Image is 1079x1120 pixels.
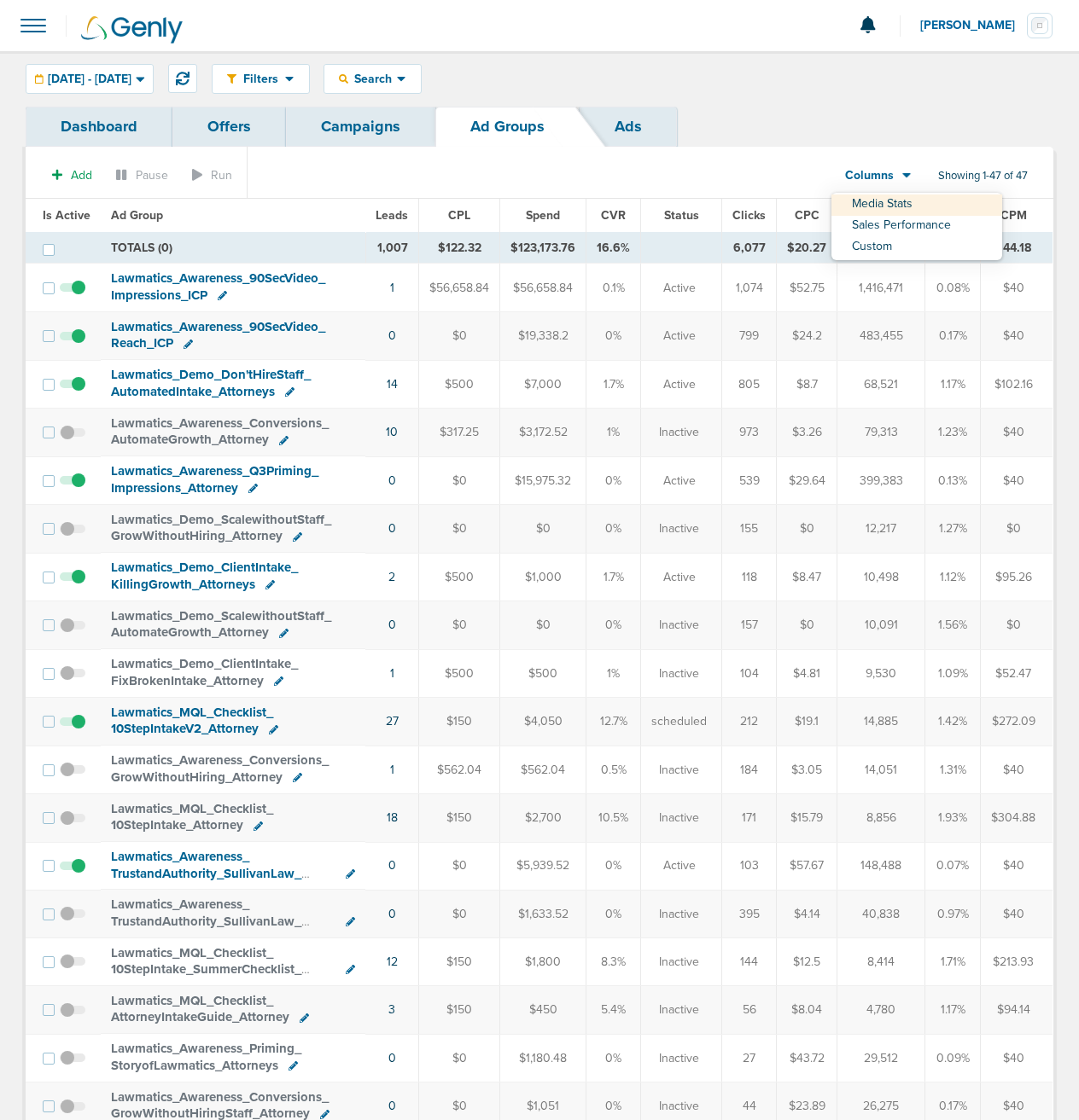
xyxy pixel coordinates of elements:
span: Active [663,569,696,586]
span: Inactive [659,665,699,682]
td: 118 [722,553,777,601]
td: $56,658.84 [419,264,500,312]
span: Is Active [43,208,90,223]
a: Custom [831,237,1002,258]
td: 0.08% [925,264,981,312]
td: 0% [586,601,641,649]
td: $0 [419,1034,500,1082]
span: Search [348,72,397,86]
td: $0 [500,505,586,553]
td: 0.1% [586,264,641,312]
td: 1.93% [925,794,981,842]
td: $40 [981,746,1053,793]
td: 0.13% [925,456,981,504]
span: CPL [448,208,470,223]
span: Lawmatics_ Awareness_ Q3Priming_ Impressions_ Attorney [111,463,318,496]
span: Active [663,376,696,393]
td: 0.17% [925,312,981,360]
td: 155 [722,505,777,553]
td: 0% [586,312,641,360]
a: 0 [388,521,396,536]
a: 0 [388,858,396,873]
td: 1.7% [586,553,641,601]
td: $102.16 [981,360,1053,408]
td: $0 [981,505,1053,553]
td: $500 [500,649,586,697]
span: Filters [236,72,285,86]
td: 0% [586,890,641,937]
span: Inactive [659,1098,699,1115]
span: scheduled [651,713,707,730]
td: 395 [722,890,777,937]
td: 0.07% [925,842,981,890]
a: 0 [388,618,396,632]
td: $4.81 [777,649,837,697]
span: Inactive [659,617,699,634]
td: 1,416,471 [837,264,925,312]
td: $40 [981,890,1053,937]
td: $150 [419,986,500,1034]
td: $15.79 [777,794,837,842]
span: Inactive [659,906,699,923]
td: 171 [722,794,777,842]
a: 0 [388,1051,396,1065]
span: Lawmatics_ Demo_ ClientIntake_ FixBrokenIntake_ Attorney [111,656,298,688]
td: 16.6% [586,233,641,264]
td: 5.4% [586,986,641,1034]
td: 1% [586,649,641,697]
td: $7,000 [500,360,586,408]
td: $304.88 [981,794,1053,842]
span: Lawmatics_ Awareness_ Conversions_ AutomateGrowth_ Attorney [111,415,329,448]
span: Lawmatics_ Awareness_ 90SecVideo_ Impressions_ ICP [111,270,325,303]
td: $0 [981,601,1053,649]
td: 157 [722,601,777,649]
td: $0 [419,456,500,504]
td: $19,338.2 [500,312,586,360]
a: 0 [388,473,396,488]
td: $3.05 [777,746,837,793]
span: Lawmatics_ Awareness_ Priming_ StoryofLawmatics_ Attorneys [111,1041,301,1073]
td: $317.25 [419,409,500,456]
td: $1,180.48 [500,1034,586,1082]
span: Lawmatics_ Awareness_ 90SecVideo_ Reach_ ICP [111,319,325,351]
span: [DATE] - [DATE] [48,73,131,85]
td: 184 [722,746,777,793]
td: $0 [777,601,837,649]
td: $40 [981,409,1053,456]
span: Active [663,280,696,297]
td: 104 [722,649,777,697]
td: $450 [500,986,586,1034]
td: $24.2 [777,312,837,360]
td: $19.1 [777,698,837,746]
td: $272.09 [981,698,1053,746]
td: $0 [419,601,500,649]
td: 56 [722,986,777,1034]
td: 68,521 [837,360,925,408]
img: Genly [81,16,183,44]
td: $0 [419,890,500,937]
span: Lawmatics_ Demo_ ClientIntake_ KillingGrowth_ Attorneys [111,560,298,592]
td: 12.7% [586,698,641,746]
td: $56,658.84 [500,264,586,312]
td: $4.14 [777,890,837,937]
td: 799 [722,312,777,360]
td: 1.7% [586,360,641,408]
td: 212 [722,698,777,746]
td: 79,313 [837,409,925,456]
td: 10,498 [837,553,925,601]
span: Ad Group [111,208,163,223]
td: 1.27% [925,505,981,553]
span: CPM [1000,208,1027,223]
td: 4,780 [837,986,925,1034]
button: Add [43,163,102,188]
td: $5,939.52 [500,842,586,890]
td: $57.67 [777,842,837,890]
td: 0% [586,505,641,553]
td: $29.64 [777,456,837,504]
td: $562.04 [419,746,500,793]
span: Active [663,473,696,490]
td: 144 [722,938,777,986]
td: 12,217 [837,505,925,553]
td: 1% [586,409,641,456]
td: 1,074 [722,264,777,312]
